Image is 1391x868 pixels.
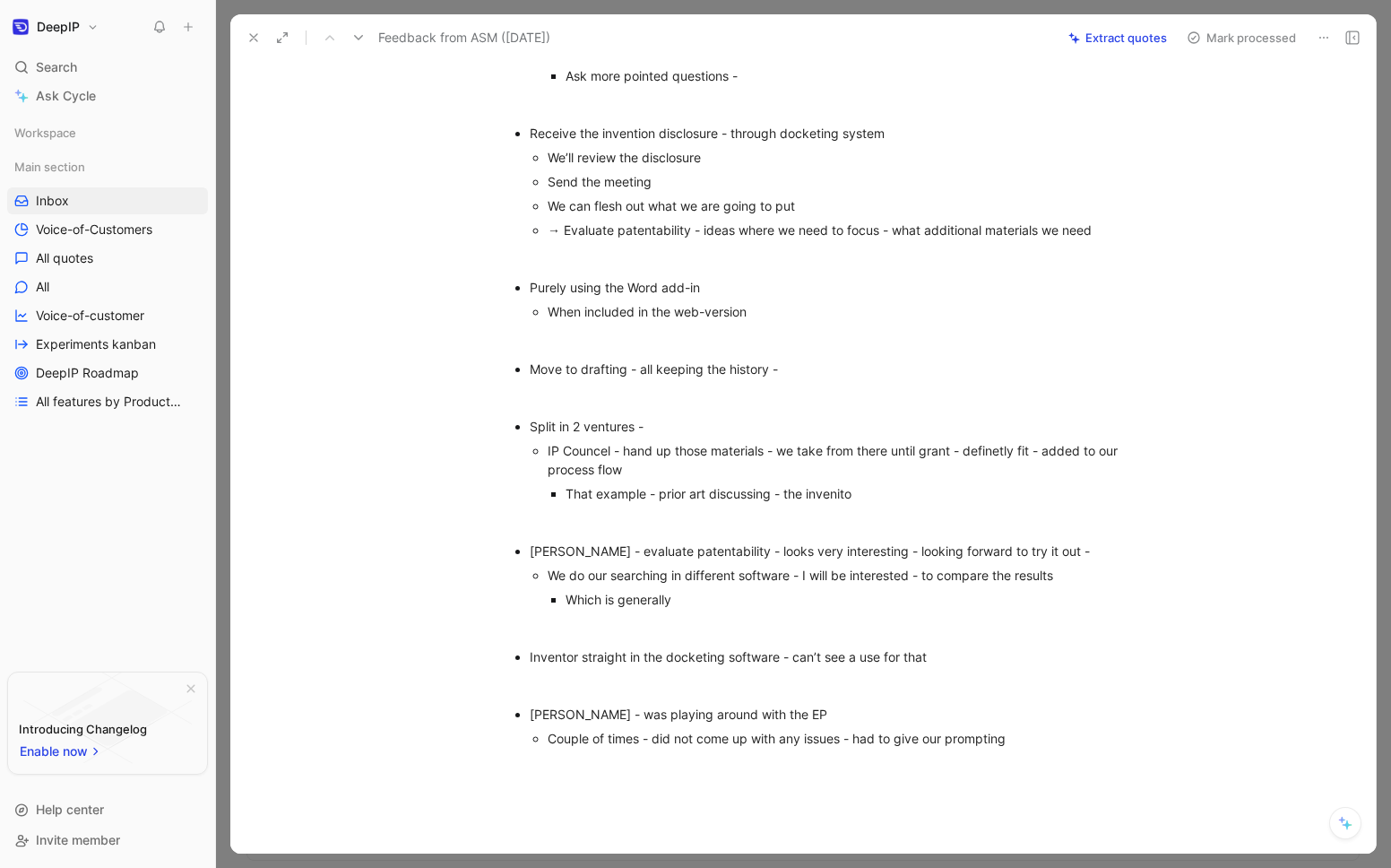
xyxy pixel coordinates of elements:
[36,335,156,353] span: Experiments kanban
[36,802,104,817] span: Help center
[530,417,1132,436] div: Split in 2 ventures -
[548,172,1132,191] div: Send the meeting
[378,27,550,48] span: Feedback from ASM ([DATE])
[7,302,208,329] a: Voice-of-customer
[530,705,1132,724] div: [PERSON_NAME] - was playing around with the EP
[19,740,103,763] button: Enable now
[37,19,80,35] h1: DeepIP
[7,245,208,272] a: All quotes
[530,278,1132,297] div: Purely using the Word add-in
[36,85,96,107] span: Ask Cycle
[566,66,1132,85] div: Ask more pointed questions -
[548,441,1132,479] div: IP Councel - hand up those materials - we take from there until grant - definetly fit - added to ...
[36,364,139,382] span: DeepIP Roadmap
[548,302,1132,321] div: When included in the web-version
[530,124,1132,143] div: Receive the invention disclosure - through docketing system
[7,153,208,180] div: Main section
[7,827,208,854] div: Invite member
[7,54,208,81] div: Search
[36,278,49,296] span: All
[7,14,103,39] button: DeepIPDeepIP
[548,729,1132,748] div: Couple of times - did not come up with any issues - had to give our prompting
[566,484,1132,503] div: That example - prior art discussing - the invenito
[530,647,1132,666] div: Inventor straight in the docketing software - can’t see a use for that
[23,673,192,764] img: bg-BLZuj68n.svg
[7,360,208,386] a: DeepIP Roadmap
[1179,25,1304,50] button: Mark processed
[12,18,30,36] img: DeepIP
[548,196,1132,215] div: We can flesh out what we are going to put
[1060,25,1175,50] button: Extract quotes
[7,273,208,300] a: All
[36,393,185,411] span: All features by Product area
[36,56,77,78] span: Search
[7,119,208,146] div: Workspace
[548,221,1132,239] div: → Evaluate patentability - ideas where we need to focus - what additional materials we need
[14,124,76,142] span: Workspace
[36,249,93,267] span: All quotes
[7,331,208,358] a: Experiments kanban
[530,360,1132,378] div: Move to drafting - all keeping the history -
[7,153,208,415] div: Main sectionInboxVoice-of-CustomersAll quotesAllVoice-of-customerExperiments kanbanDeepIP Roadmap...
[19,718,147,740] div: Introducing Changelog
[7,82,208,109] a: Ask Cycle
[36,832,120,847] span: Invite member
[548,566,1132,585] div: We do our searching in different software - I will be interested - to compare the results
[548,148,1132,167] div: We’ll review the disclosure
[7,216,208,243] a: Voice-of-Customers
[7,796,208,823] div: Help center
[7,187,208,214] a: Inbox
[36,221,152,239] span: Voice-of-Customers
[36,307,144,325] span: Voice-of-customer
[7,388,208,415] a: All features by Product area
[36,192,69,210] span: Inbox
[530,542,1132,560] div: [PERSON_NAME] - evaluate patentability - looks very interesting - looking forward to try it out -
[14,158,85,176] span: Main section
[20,741,90,762] span: Enable now
[566,590,1132,609] div: Which is generally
